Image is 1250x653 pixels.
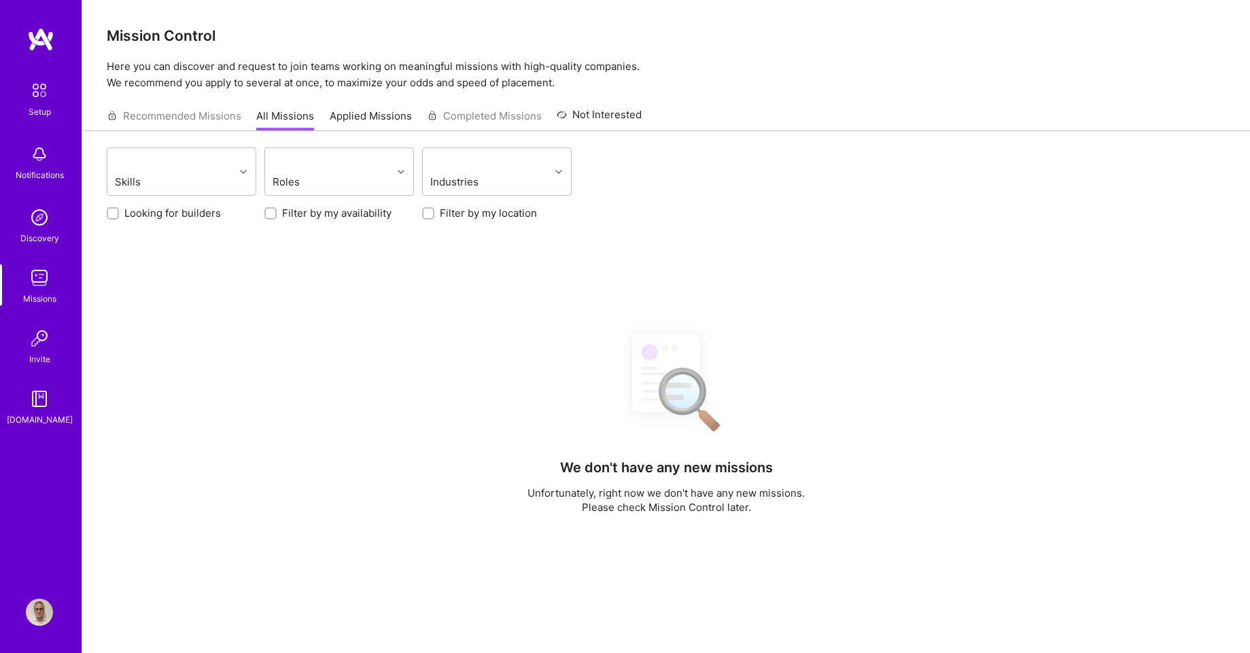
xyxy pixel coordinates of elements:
[282,206,392,220] label: Filter by my availability
[527,500,805,514] p: Please check Mission Control later.
[26,204,53,231] img: discovery
[29,105,51,119] div: Setup
[16,168,64,182] div: Notifications
[440,206,537,220] label: Filter by my location
[7,412,73,427] div: [DOMAIN_NAME]
[527,486,805,500] p: Unfortunately, right now we don't have any new missions.
[560,459,773,476] h4: We don't have any new missions
[26,325,53,352] img: Invite
[269,172,346,192] div: Roles
[107,27,1226,44] h3: Mission Control
[25,76,54,105] img: setup
[26,141,53,168] img: bell
[27,27,54,52] img: logo
[398,169,404,175] i: icon Chevron
[124,206,221,220] label: Looking for builders
[111,172,188,192] div: Skills
[256,109,314,131] a: All Missions
[22,599,56,626] a: User Avatar
[26,264,53,292] img: teamwork
[23,292,56,306] div: Missions
[29,352,50,366] div: Invite
[330,109,412,131] a: Applied Missions
[107,58,1226,91] p: Here you can discover and request to join teams working on meaningful missions with high-quality ...
[26,599,53,626] img: User Avatar
[26,385,53,412] img: guide book
[240,169,247,175] i: icon Chevron
[555,169,562,175] i: icon Chevron
[608,322,724,441] img: No Results
[427,172,515,192] div: Industries
[557,107,642,131] a: Not Interested
[20,231,59,245] div: Discovery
